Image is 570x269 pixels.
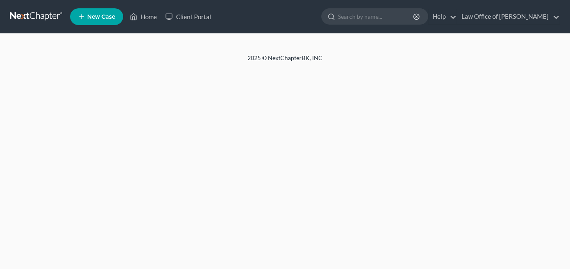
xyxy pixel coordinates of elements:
a: Client Portal [161,9,215,24]
a: Help [429,9,457,24]
a: Home [126,9,161,24]
input: Search by name... [338,9,414,24]
div: 2025 © NextChapterBK, INC [47,54,523,69]
a: Law Office of [PERSON_NAME] [457,9,560,24]
span: New Case [87,14,115,20]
